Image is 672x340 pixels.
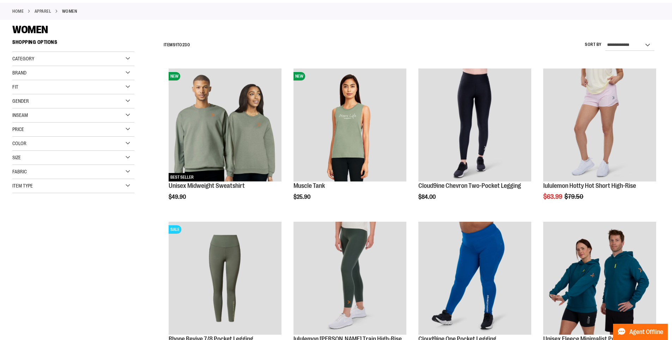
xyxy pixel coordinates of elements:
[418,68,531,181] img: Cloud9ine Chevron Two-Pocket Legging
[540,65,660,218] div: product
[293,68,406,183] a: Muscle TankNEW
[165,65,285,218] div: product
[543,182,636,189] a: lululemon Hotty Hot Short High-Rise
[169,222,281,336] a: Rhone Revive 7/8 Pocket LeggingSALE
[12,84,18,90] span: Fit
[169,182,245,189] a: Unisex Midweight Sweatshirt
[418,222,531,335] img: Cloud9ine One Pocket Legging
[169,68,281,183] a: Unisex Midweight SweatshirtNEWBEST SELLER
[12,141,26,146] span: Color
[35,8,52,14] a: APPAREL
[613,324,668,340] button: Agent Offline
[415,65,535,218] div: product
[629,329,663,335] span: Agent Offline
[12,183,33,189] span: Item Type
[175,42,177,47] span: 1
[293,222,406,335] img: Main view of 2024 October lululemon Wunder Train High-Rise
[543,222,656,336] a: Unisex Fleece Minimalist Pocket Hoodie
[169,225,181,234] span: SALE
[418,182,521,189] a: Cloud9ine Chevron Two-Pocket Legging
[169,222,281,335] img: Rhone Revive 7/8 Pocket Legging
[12,112,28,118] span: Inseam
[12,70,26,76] span: Brand
[182,42,190,47] span: 230
[418,68,531,183] a: Cloud9ine Chevron Two-Pocket Legging
[543,222,656,335] img: Unisex Fleece Minimalist Pocket Hoodie
[12,24,48,36] span: WOMEN
[543,193,563,200] span: $63.99
[293,182,325,189] a: Muscle Tank
[169,72,180,80] span: NEW
[169,173,195,181] span: BEST SELLER
[585,42,602,48] label: Sort By
[12,56,34,61] span: Category
[12,36,134,52] strong: Shopping Options
[418,194,437,200] span: $84.00
[543,68,656,183] a: lululemon Hotty Hot Short High-Rise
[293,72,305,80] span: NEW
[12,98,29,104] span: Gender
[12,126,24,132] span: Price
[418,222,531,336] a: Cloud9ine One Pocket Legging
[62,8,77,14] strong: WOMEN
[12,155,21,160] span: Size
[293,194,311,200] span: $25.90
[12,8,24,14] a: Home
[290,65,410,218] div: product
[543,68,656,181] img: lululemon Hotty Hot Short High-Rise
[564,193,585,200] span: $79.50
[293,68,406,181] img: Muscle Tank
[169,68,281,181] img: Unisex Midweight Sweatshirt
[164,40,190,50] h2: Items to
[12,169,27,174] span: Fabric
[169,194,187,200] span: $49.90
[293,222,406,336] a: Main view of 2024 October lululemon Wunder Train High-Rise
